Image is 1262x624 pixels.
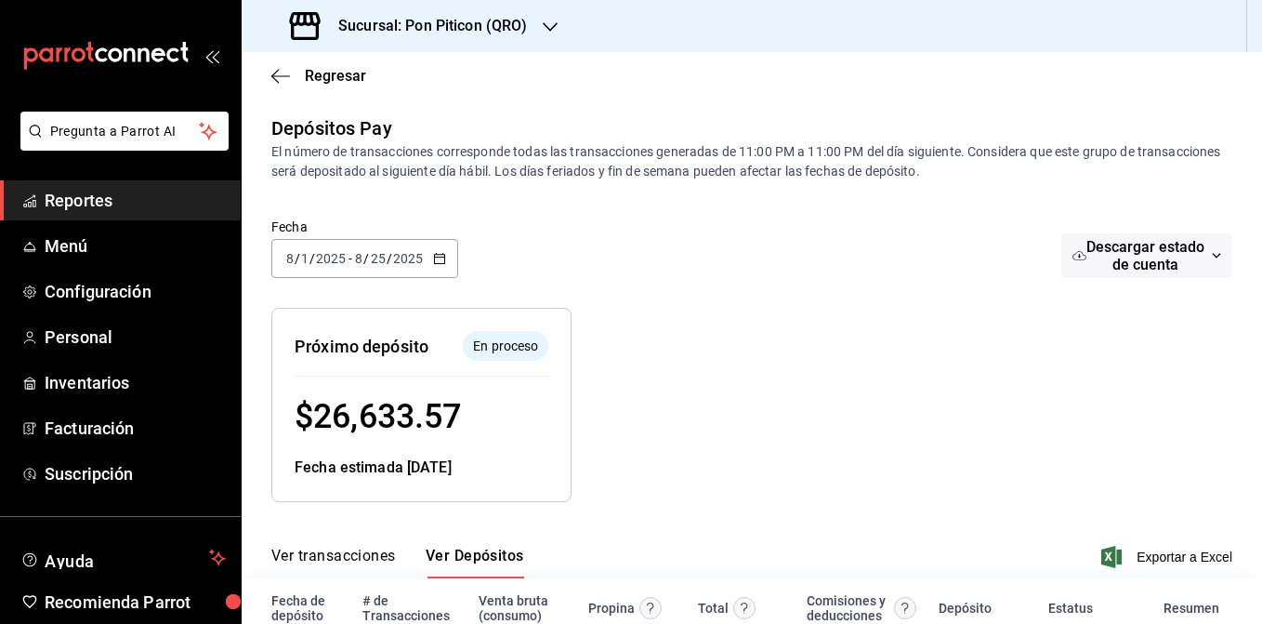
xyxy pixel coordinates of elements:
[363,251,369,266] span: /
[639,597,662,619] svg: Las propinas mostradas excluyen toda configuración de retención.
[466,337,546,356] span: En proceso
[45,590,226,615] span: Recomienda Parrot
[13,135,229,154] a: Pregunta a Parrot AI
[588,601,635,616] div: Propina
[295,334,428,359] div: Próximo depósito
[295,457,548,479] div: Fecha estimada [DATE]
[45,279,226,304] span: Configuración
[295,397,461,436] span: $ 26,633.57
[1086,238,1204,273] span: Descargar estado de cuenta
[45,547,202,569] span: Ayuda
[939,601,992,616] div: Depósito
[45,325,226,350] span: Personal
[807,593,889,623] div: Comisiones y deducciones
[323,15,528,37] h3: Sucursal: Pon Piticon (QRO)
[271,220,458,233] label: Fecha
[362,593,457,623] div: # de Transacciones
[426,547,524,578] button: Ver Depósitos
[315,251,347,266] input: ----
[20,112,229,151] button: Pregunta a Parrot AI
[271,114,392,142] div: Depósitos Pay
[370,251,387,266] input: --
[45,370,226,395] span: Inventarios
[1105,546,1232,568] button: Exportar a Excel
[204,48,219,63] button: open_drawer_menu
[271,547,524,578] div: navigation tabs
[348,251,352,266] span: -
[354,251,363,266] input: --
[463,331,548,361] div: El depósito aún no se ha enviado a tu cuenta bancaria.
[300,251,309,266] input: --
[733,597,756,619] svg: Este monto equivale al total de la venta más otros abonos antes de aplicar comisión e IVA.
[295,251,300,266] span: /
[45,416,226,441] span: Facturación
[305,67,366,85] span: Regresar
[45,188,226,213] span: Reportes
[698,601,729,616] div: Total
[271,547,396,578] button: Ver transacciones
[1061,233,1232,278] button: Descargar estado de cuenta
[271,67,366,85] button: Regresar
[271,142,1232,181] div: El número de transacciones corresponde todas las transacciones generadas de 11:00 PM a 11:00 PM d...
[1048,601,1093,616] div: Estatus
[271,593,340,623] div: Fecha de depósito
[309,251,315,266] span: /
[45,461,226,486] span: Suscripción
[1163,601,1219,616] div: Resumen
[894,597,916,619] svg: Contempla comisión de ventas y propinas, IVA, cancelaciones y devoluciones.
[285,251,295,266] input: --
[50,122,200,141] span: Pregunta a Parrot AI
[392,251,424,266] input: ----
[479,593,566,623] div: Venta bruta (consumo)
[45,233,226,259] span: Menú
[387,251,392,266] span: /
